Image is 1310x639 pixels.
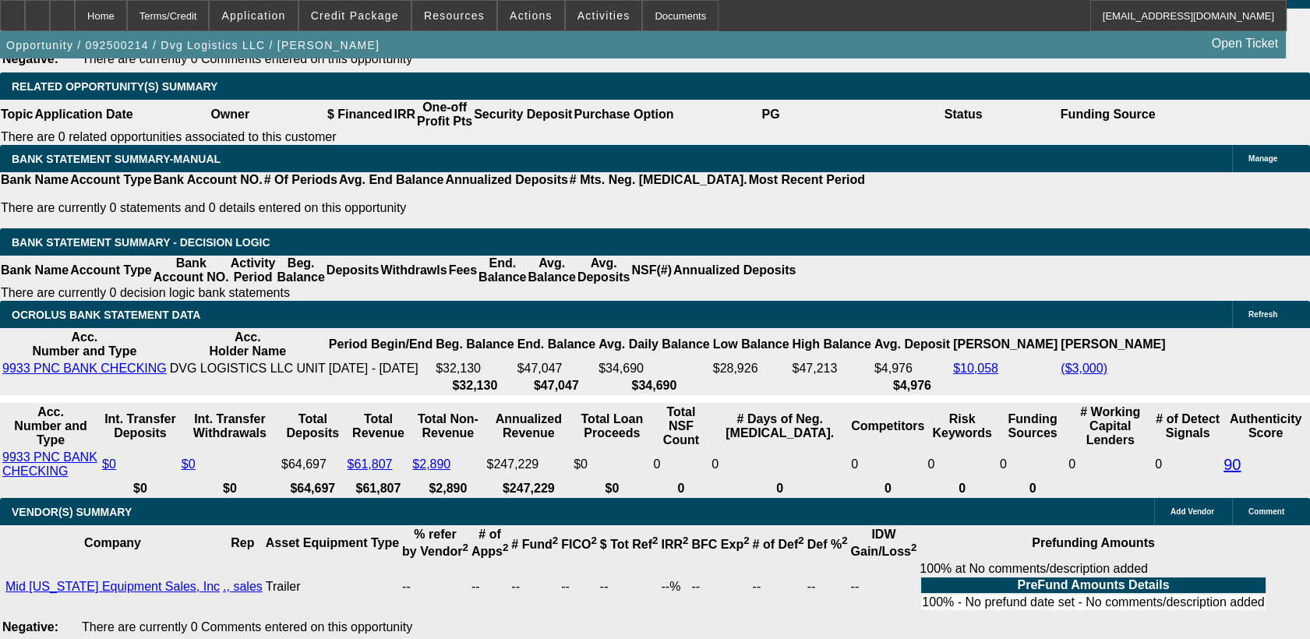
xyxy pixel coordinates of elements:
[798,535,803,546] sup: 2
[411,481,484,496] th: $2,890
[2,450,97,478] a: 9933 PNC BANK CHECKING
[134,100,327,129] th: Owner
[511,538,558,551] b: # Fund
[573,481,651,496] th: $0
[473,100,573,129] th: Security Deposit
[1032,536,1155,549] b: Prefunding Amounts
[263,172,338,188] th: # Of Periods
[503,542,508,553] sup: 2
[573,404,651,448] th: Total Loan Proceeds
[169,361,327,376] td: DVG LOGISTICS LLC UNIT
[652,535,658,546] sup: 2
[276,256,325,285] th: Beg. Balance
[743,535,749,546] sup: 2
[12,236,270,249] span: Bank Statement Summary - Decision Logic
[210,1,297,30] button: Application
[1068,457,1075,471] span: 0
[791,330,871,359] th: High Balance
[690,561,750,613] td: --
[911,542,916,553] sup: 2
[327,100,394,129] th: $ Financed
[653,481,710,496] th: 0
[1223,404,1308,448] th: Authenticity Score
[1060,330,1166,359] th: [PERSON_NAME]
[842,535,847,546] sup: 2
[1171,507,1214,516] span: Add Vendor
[181,404,279,448] th: Int. Transfer Withdrawals
[1060,100,1156,129] th: Funding Source
[1223,456,1241,473] a: 90
[660,561,689,613] td: --%
[348,457,393,471] a: $61,807
[807,561,849,613] td: --
[673,256,796,285] th: Annualized Deposits
[591,535,596,546] sup: 2
[1017,578,1169,591] b: PreFund Amounts Details
[553,535,558,546] sup: 2
[850,450,925,479] td: 0
[2,330,168,359] th: Acc. Number and Type
[874,361,951,376] td: $4,976
[435,378,514,394] th: $32,130
[999,481,1066,496] th: 0
[402,528,468,558] b: % refer by Vendor
[1,201,865,215] p: There are currently 0 statements and 0 details entered on this opportunity
[598,330,711,359] th: Avg. Daily Balance
[712,361,790,376] td: $28,926
[711,404,849,448] th: # Days of Neg. [MEDICAL_DATA].
[84,536,141,549] b: Company
[5,580,220,593] a: Mid [US_STATE] Equipment Sales, Inc
[347,481,411,496] th: $61,807
[630,256,673,285] th: NSF(#)
[566,1,642,30] button: Activities
[328,330,433,359] th: Period Begin/End
[2,620,58,634] b: Negative:
[999,450,1066,479] td: 0
[326,256,380,285] th: Deposits
[807,538,848,551] b: Def %
[281,450,345,479] td: $64,697
[347,404,411,448] th: Total Revenue
[577,256,631,285] th: Avg. Deposits
[281,481,345,496] th: $64,697
[265,561,400,613] td: Trailer
[874,330,951,359] th: Avg. Deposit
[674,100,867,129] th: PG
[867,100,1060,129] th: Status
[927,481,997,496] th: 0
[561,538,597,551] b: FICO
[691,538,749,551] b: BFC Exp
[850,404,925,448] th: Competitors
[1154,450,1221,479] td: 0
[510,561,559,613] td: --
[927,404,997,448] th: Risk Keywords
[1068,404,1153,448] th: # Working Capital Lenders
[599,561,659,613] td: --
[12,153,221,165] span: BANK STATEMENT SUMMARY-MANUAL
[34,100,133,129] th: Application Date
[411,404,484,448] th: Total Non-Revenue
[12,309,200,321] span: OCROLUS BANK STATEMENT DATA
[920,562,1266,612] div: 100% at No comments/description added
[953,362,998,375] a: $10,058
[299,1,411,30] button: Credit Package
[223,580,263,593] a: ., sales
[478,256,527,285] th: End. Balance
[424,9,485,22] span: Resources
[753,538,804,551] b: # of Def
[266,536,399,549] b: Asset Equipment Type
[927,450,997,479] td: 0
[6,39,380,51] span: Opportunity / 092500214 / Dvg Logistics LLC / [PERSON_NAME]
[12,80,217,93] span: RELATED OPPORTUNITY(S) SUMMARY
[653,404,710,448] th: Sum of the Total NSF Count and Total Overdraft Fee Count from Ocrolus
[444,172,568,188] th: Annualized Deposits
[230,256,277,285] th: Activity Period
[486,481,571,496] th: $247,229
[791,361,871,376] td: $47,213
[577,9,630,22] span: Activities
[517,330,596,359] th: End. Balance
[1206,30,1284,57] a: Open Ticket
[412,1,496,30] button: Resources
[471,528,508,558] b: # of Apps
[311,9,399,22] span: Credit Package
